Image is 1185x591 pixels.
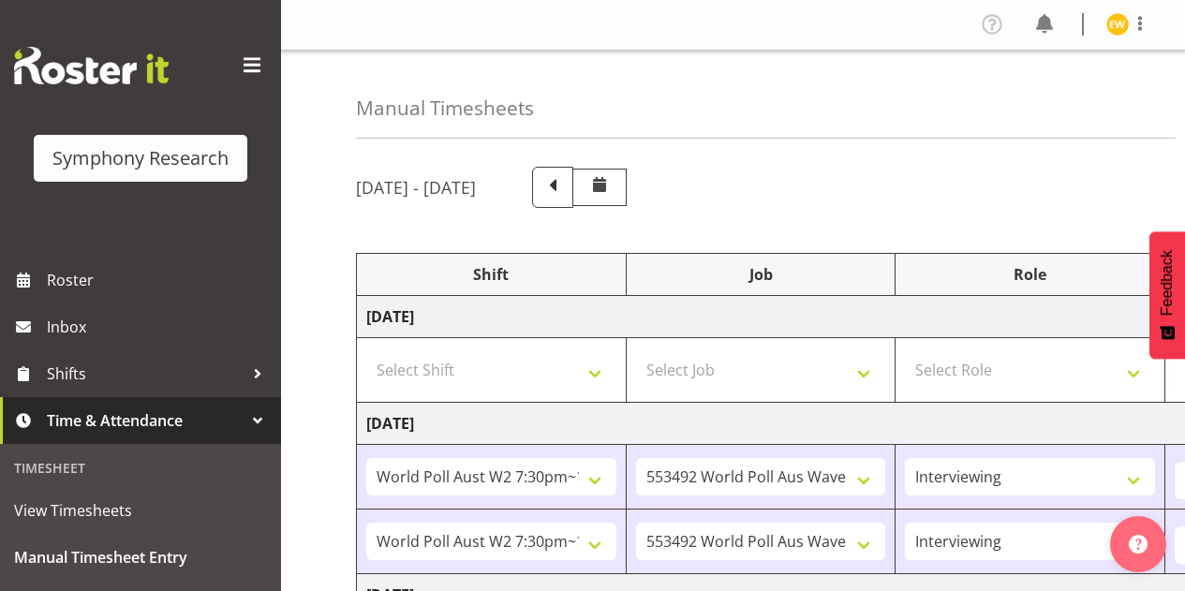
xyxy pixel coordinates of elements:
img: help-xxl-2.png [1129,535,1148,554]
h4: Manual Timesheets [356,97,534,119]
div: Job [636,263,886,286]
span: Time & Attendance [47,406,244,435]
a: View Timesheets [5,487,276,534]
div: Role [905,263,1155,286]
span: View Timesheets [14,496,267,525]
span: Manual Timesheet Entry [14,543,267,571]
span: Inbox [47,313,272,341]
span: Feedback [1159,250,1176,316]
img: Rosterit website logo [14,47,169,84]
div: Shift [366,263,616,286]
h5: [DATE] - [DATE] [356,177,476,198]
span: Shifts [47,360,244,388]
img: enrica-walsh11863.jpg [1106,13,1129,36]
button: Feedback - Show survey [1149,231,1185,359]
div: Timesheet [5,449,276,487]
div: Symphony Research [52,144,229,172]
span: Roster [47,266,272,294]
a: Manual Timesheet Entry [5,534,276,581]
